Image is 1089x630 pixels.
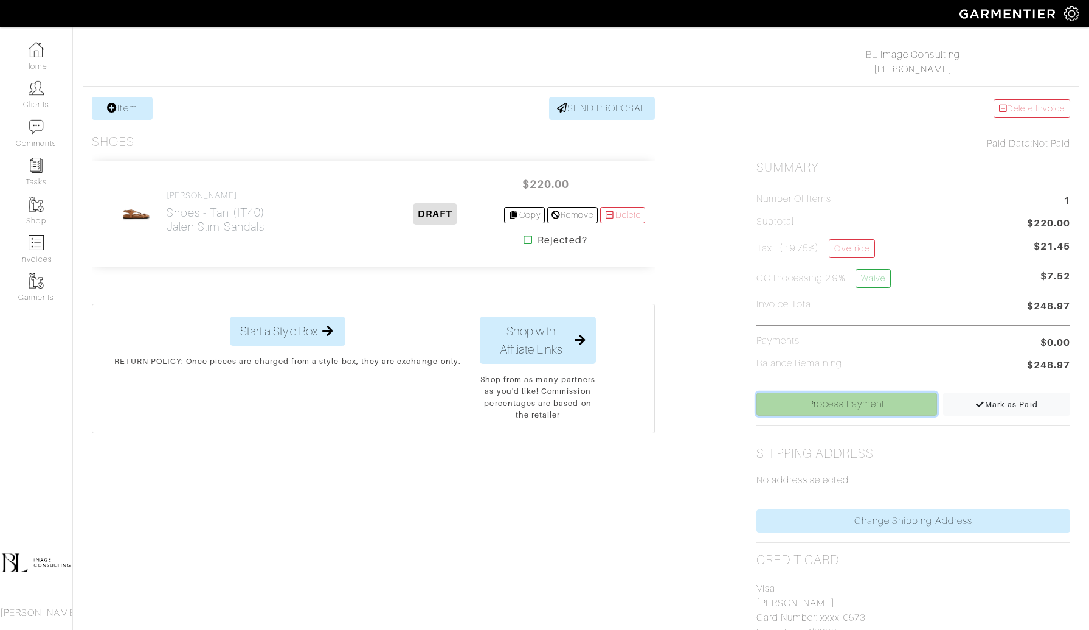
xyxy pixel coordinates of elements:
p: Shop from as many partners as you'd like! Commission percentages are based on the retailer [480,374,596,421]
span: Start a Style Box [240,322,317,340]
img: garments-icon-b7da505a4dc4fd61783c78ac3ca0ef83fa9d6f193b1c9dc38574b1d14d53ca28.png [29,197,44,212]
img: 3ghG7KiQ8PPLHkfYnU2hdPu4 [120,189,152,240]
p: No address selected [756,473,1070,488]
a: [PERSON_NAME] Shoes - Tan (IT40)Jalen Slim Sandals [167,191,265,234]
a: Change Shipping Address [756,509,1070,533]
span: 1 [1063,194,1070,210]
h5: Invoice Total [756,299,814,310]
h3: Shoes [92,135,134,150]
p: RETURN POLICY: Once pieces are charged from a style box, they are exchange-only. [114,355,461,367]
img: garments-icon-b7da505a4dc4fd61783c78ac3ca0ef83fa9d6f193b1c9dc38574b1d14d53ca28.png [29,273,44,289]
button: Shop with Affiliate Links [480,317,596,364]
img: gear-icon-white-bd11855cb880d31180b6d7d6211b90ccbf57a29d726f0c71d8c61bd08dd39cc2.png [1064,6,1079,21]
span: $0.00 [1040,335,1070,350]
h2: Summary [756,160,1070,175]
span: $248.97 [1027,299,1070,315]
h5: Number of Items [756,194,832,205]
a: Mark as Paid [943,393,1070,416]
img: clients-icon-6bae9207a08558b7cb47a8932f037763ab4055f8c8b6bfacd5dc20c3e0201464.png [29,80,44,96]
img: comment-icon-a0a6a9ef722e966f86d9cbdc48e553b5cf19dbc54f86b18d962a5391bc8f6eb6.png [29,119,44,135]
img: orders-icon-0abe47150d42831381b5fb84f609e132dff9fe21cb692f30cb5eec754e2cba89.png [29,235,44,250]
a: BL Image Consulting [866,49,960,60]
h5: Tax ( : 9.75%) [756,239,875,258]
span: Paid Date: [987,138,1032,149]
h5: CC Processing 2.9% [756,269,891,288]
span: Shop with Affiliate Links [490,322,572,359]
h2: Shoes - Tan (IT40) Jalen Slim Sandals [167,206,265,234]
strong: Rejected? [538,233,587,248]
a: Waive [856,269,891,288]
img: reminder-icon-8004d30b9f0a5d33ae49ab947aed9ed385cf756f9e5892f1edd6e32f2345188e.png [29,158,44,173]
h2: Shipping Address [756,446,874,461]
button: Start a Style Box [230,317,345,346]
h5: Subtotal [756,216,794,228]
h2: Credit Card [756,553,840,568]
img: dashboard-icon-dbcd8f5a0b271acd01030246c82b418ddd0df26cd7fceb0bd07c9910d44c42f6.png [29,42,44,57]
span: DRAFT [413,203,457,225]
span: $21.45 [1034,239,1070,254]
h4: [PERSON_NAME] [167,191,265,201]
a: Copy [504,207,545,223]
a: [PERSON_NAME] [874,64,953,75]
a: Delete [600,207,645,223]
span: $248.97 [1027,358,1070,374]
h5: Balance Remaining [756,358,843,369]
a: Remove [547,207,598,223]
img: garmentier-logo-header-white-b43fb05a5012e4ada735d5af1a66efaba907eab6374d6393d1fbf88cb4ef424d.png [953,3,1064,24]
h5: Payments [756,335,800,347]
div: Not Paid [756,136,1070,151]
a: Override [829,239,874,258]
a: Delete Invoice [994,99,1070,118]
span: $220.00 [1027,216,1070,233]
span: $7.52 [1040,269,1070,293]
a: SEND PROPOSAL [549,97,655,120]
span: $220.00 [509,171,582,197]
a: Item [92,97,153,120]
span: Mark as Paid [975,400,1038,409]
a: Process Payment [756,393,937,416]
